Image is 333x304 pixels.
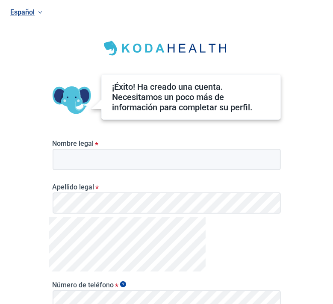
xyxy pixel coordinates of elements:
[53,281,281,289] label: Número de teléfono
[38,10,42,15] span: down
[112,82,270,112] div: ¡Éxito! Ha creado una cuenta. Necesitamos un poco más de información para completar su perfil.
[98,38,235,59] img: Koda Health
[7,5,327,19] a: Idioma actual: Español
[120,281,126,287] span: Show tooltip
[53,139,281,148] label: Nombre legal
[53,183,281,191] label: Apellido legal
[53,81,91,120] img: Koda Elephant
